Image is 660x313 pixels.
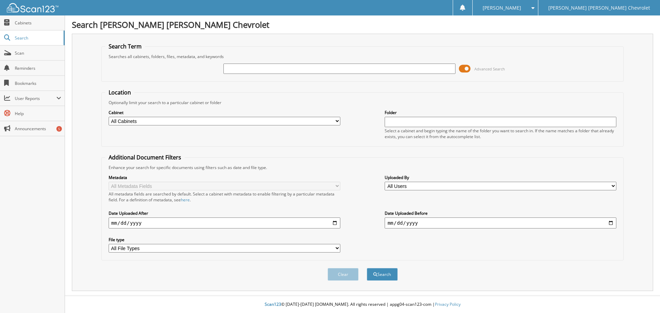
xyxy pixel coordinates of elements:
div: All metadata fields are searched by default. Select a cabinet with metadata to enable filtering b... [109,191,340,203]
input: start [109,217,340,228]
span: Advanced Search [474,66,505,71]
label: Cabinet [109,110,340,115]
legend: Additional Document Filters [105,154,185,161]
span: Search [15,35,60,41]
button: Clear [328,268,359,281]
legend: Search Term [105,43,145,50]
legend: Location [105,89,134,96]
div: Optionally limit your search to a particular cabinet or folder [105,100,620,105]
label: Uploaded By [385,175,616,180]
div: © [DATE]-[DATE] [DOMAIN_NAME]. All rights reserved | appg04-scan123-com | [65,296,660,313]
span: Scan [15,50,61,56]
span: [PERSON_NAME] [PERSON_NAME] Chevrolet [548,6,650,10]
div: Select a cabinet and begin typing the name of the folder you want to search in. If the name match... [385,128,616,139]
span: Help [15,111,61,116]
span: Cabinets [15,20,61,26]
a: Privacy Policy [435,301,461,307]
span: Bookmarks [15,80,61,86]
img: scan123-logo-white.svg [7,3,58,12]
a: here [181,197,190,203]
h1: Search [PERSON_NAME] [PERSON_NAME] Chevrolet [72,19,653,30]
label: Date Uploaded Before [385,210,616,216]
label: Folder [385,110,616,115]
button: Search [367,268,398,281]
div: Enhance your search for specific documents using filters such as date and file type. [105,165,620,170]
input: end [385,217,616,228]
span: Scan123 [265,301,281,307]
div: Searches all cabinets, folders, files, metadata, and keywords [105,54,620,59]
span: Reminders [15,65,61,71]
span: [PERSON_NAME] [483,6,521,10]
div: 5 [56,126,62,132]
span: User Reports [15,96,56,101]
label: Date Uploaded After [109,210,340,216]
span: Announcements [15,126,61,132]
label: Metadata [109,175,340,180]
label: File type [109,237,340,243]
